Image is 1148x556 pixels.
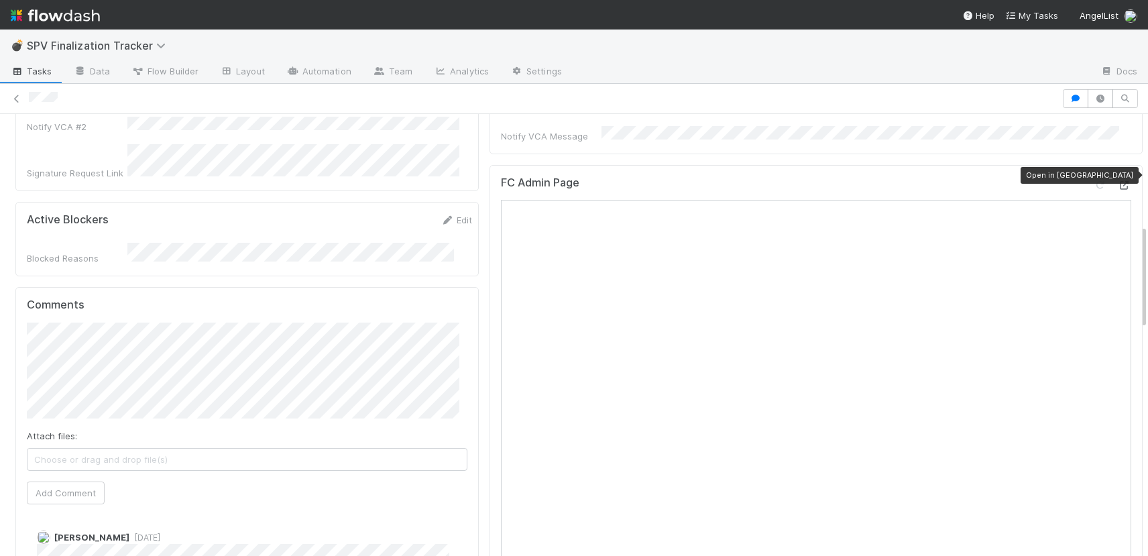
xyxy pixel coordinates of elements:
a: Edit [441,215,472,225]
a: Data [63,62,121,83]
div: Help [962,9,994,22]
span: Choose or drag and drop file(s) [27,449,467,470]
img: logo-inverted-e16ddd16eac7371096b0.svg [11,4,100,27]
span: AngelList [1080,10,1118,21]
span: My Tasks [1005,10,1058,21]
span: Flow Builder [131,64,198,78]
a: My Tasks [1005,9,1058,22]
div: Signature Request Link [27,166,127,180]
a: Docs [1090,62,1148,83]
label: Attach files: [27,429,77,443]
span: SPV Finalization Tracker [27,39,172,52]
span: Tasks [11,64,52,78]
div: Notify VCA #2 [27,120,127,133]
a: Flow Builder [121,62,209,83]
a: Analytics [423,62,500,83]
a: Team [362,62,423,83]
a: Settings [500,62,573,83]
button: Add Comment [27,482,105,504]
div: Notify VCA Message [501,129,601,143]
img: avatar_bbb6177a-485e-445a-ba71-b3b7d77eb495.png [1124,9,1137,23]
a: Automation [276,62,362,83]
h5: Comments [27,298,467,312]
span: [PERSON_NAME] [54,532,129,543]
span: 💣 [11,40,24,51]
h5: Active Blockers [27,213,109,227]
span: [DATE] [129,533,160,543]
div: Blocked Reasons [27,252,127,265]
h5: FC Admin Page [501,176,579,190]
a: Layout [209,62,276,83]
img: avatar_e764f80f-affb-48ed-b536-deace7b998a7.png [37,531,50,544]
